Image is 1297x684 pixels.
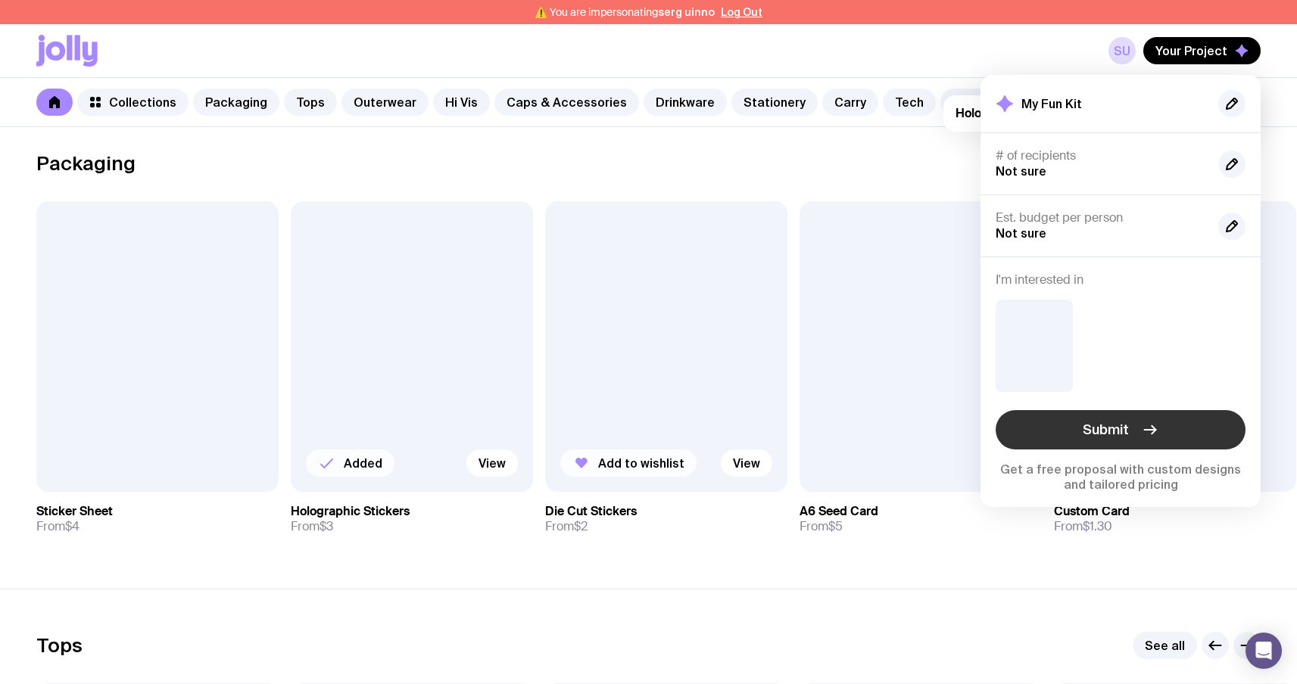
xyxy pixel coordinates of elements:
a: Custom CardFrom$1.30 [1054,492,1296,546]
a: su [1108,37,1136,64]
a: Home & Leisure [940,89,1058,116]
h2: My Fun Kit [1021,96,1082,111]
h3: A6 Seed Card [800,504,878,519]
a: View [721,449,772,477]
a: Die Cut StickersFrom$2 [545,492,787,546]
a: Holographic StickersFrom$3 [291,492,533,546]
a: Carry [822,89,878,116]
span: $1.30 [1083,518,1112,534]
a: See all [1133,632,1197,659]
h4: I'm interested in [996,272,1246,288]
button: Log Out [721,6,762,18]
span: ⚠️ You are impersonating [535,6,715,18]
span: serg uinno [658,6,715,18]
div: Open Intercom Messenger [1246,633,1282,669]
button: Submit [996,410,1246,449]
a: Drinkware [644,89,727,116]
a: Stationery [731,89,818,116]
a: Sticker SheetFrom$4 [36,492,279,546]
h3: Die Cut Stickers [545,504,637,519]
span: $4 [65,518,80,534]
a: Tech [883,89,936,116]
span: Submit [1083,421,1129,439]
h3: Custom Card [1054,504,1130,519]
span: Not sure [996,164,1046,178]
span: From [800,519,843,534]
a: A6 Seed CardFrom$5 [800,492,1042,546]
span: Your Project [1155,43,1227,58]
strong: Holographic Stickers [956,105,1074,121]
a: Outerwear [341,89,429,116]
h4: Est. budget per person [996,210,1206,225]
h4: # of recipients [996,148,1206,163]
span: $3 [320,518,333,534]
span: Add to wishlist [598,455,684,471]
a: View [466,449,518,477]
span: From [36,519,80,534]
span: From [545,519,588,534]
a: Packaging [193,89,279,116]
button: Your Project [1143,37,1261,64]
span: has been added to your wishlist [956,105,1249,121]
p: Get a free proposal with custom designs and tailored pricing [996,462,1246,492]
h3: Holographic Stickers [291,504,410,519]
a: Hi Vis [433,89,490,116]
span: Added [344,455,382,471]
span: $2 [574,518,588,534]
h3: Sticker Sheet [36,504,113,519]
a: Tops [284,89,337,116]
span: From [1054,519,1112,534]
span: From [291,519,333,534]
button: Add to wishlist [560,449,697,477]
a: Caps & Accessories [494,89,639,116]
h2: Packaging [36,152,136,175]
button: Added [306,449,394,477]
h2: Tops [36,634,83,657]
span: Collections [109,95,176,110]
a: Collections [77,89,189,116]
span: Not sure [996,226,1046,240]
span: $5 [828,518,843,534]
